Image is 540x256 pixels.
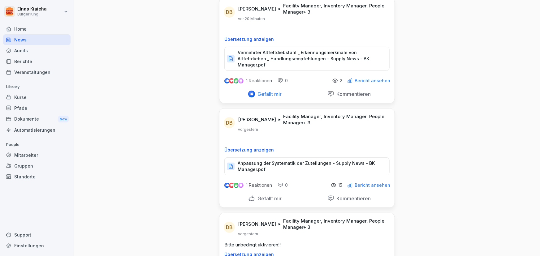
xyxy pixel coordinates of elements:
[3,229,71,240] div: Support
[238,221,276,227] p: [PERSON_NAME]
[355,183,390,188] p: Bericht ansehen
[283,218,387,230] p: Facility Manager, Inventory Manager, People Manager + 3
[3,45,71,56] a: Audits
[3,113,71,125] div: Dokumente
[246,78,272,83] p: 1 Reaktionen
[3,23,71,34] a: Home
[3,171,71,182] a: Standorte
[3,103,71,113] a: Pfade
[278,78,288,84] div: 0
[224,241,390,248] p: Bitte unbedingt aktivieren!!
[334,91,371,97] p: Kommentieren
[224,165,390,171] a: Anpassung der Systematik der Zuteilungen - Supply News - BK Manager.pdf
[238,49,383,68] p: Vermehrter Altfettdiebstahl _ Erkennungsmerkmale von Altfettdieben _ Handlungsempfehlungen - Supp...
[355,78,390,83] p: Bericht ansehen
[17,6,47,12] p: Elnas Kiaieha
[229,79,234,83] img: love
[224,222,235,233] div: DB
[224,37,390,42] p: Übersetzung anzeigen
[283,3,387,15] p: Facility Manager, Inventory Manager, People Manager + 3
[234,78,239,83] img: celebrate
[238,160,383,173] p: Anpassung der Systematik der Zuteilungen - Supply News - BK Manager.pdf
[3,125,71,135] a: Automatisierungen
[225,183,230,188] img: like
[234,183,239,188] img: celebrate
[278,182,288,188] div: 0
[238,6,276,12] p: [PERSON_NAME]
[224,58,390,64] a: Vermehrter Altfettdiebstahl _ Erkennungsmerkmale von Altfettdieben _ Handlungsempfehlungen - Supp...
[224,117,235,128] div: DB
[238,117,276,123] p: [PERSON_NAME]
[3,140,71,150] p: People
[58,116,69,123] div: New
[255,91,282,97] p: Gefällt mir
[229,183,234,188] img: love
[238,182,244,188] img: inspiring
[334,195,371,202] p: Kommentieren
[255,195,282,202] p: Gefällt mir
[3,82,71,92] p: Library
[238,232,258,237] p: vorgestern
[3,56,71,67] a: Berichte
[238,78,244,83] img: inspiring
[224,147,390,152] p: Übersetzung anzeigen
[340,78,342,83] p: 2
[3,34,71,45] a: News
[238,16,265,21] p: vor 20 Minuten
[3,150,71,160] a: Mitarbeiter
[224,6,235,18] div: DB
[238,127,258,132] p: vorgestern
[283,113,387,126] p: Facility Manager, Inventory Manager, People Manager + 3
[3,113,71,125] a: DokumenteNew
[225,78,230,83] img: like
[3,92,71,103] a: Kurse
[338,183,342,188] p: 15
[3,240,71,251] a: Einstellungen
[3,160,71,171] a: Gruppen
[17,12,47,16] p: Burger King
[3,67,71,78] a: Veranstaltungen
[246,183,272,188] p: 1 Reaktionen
